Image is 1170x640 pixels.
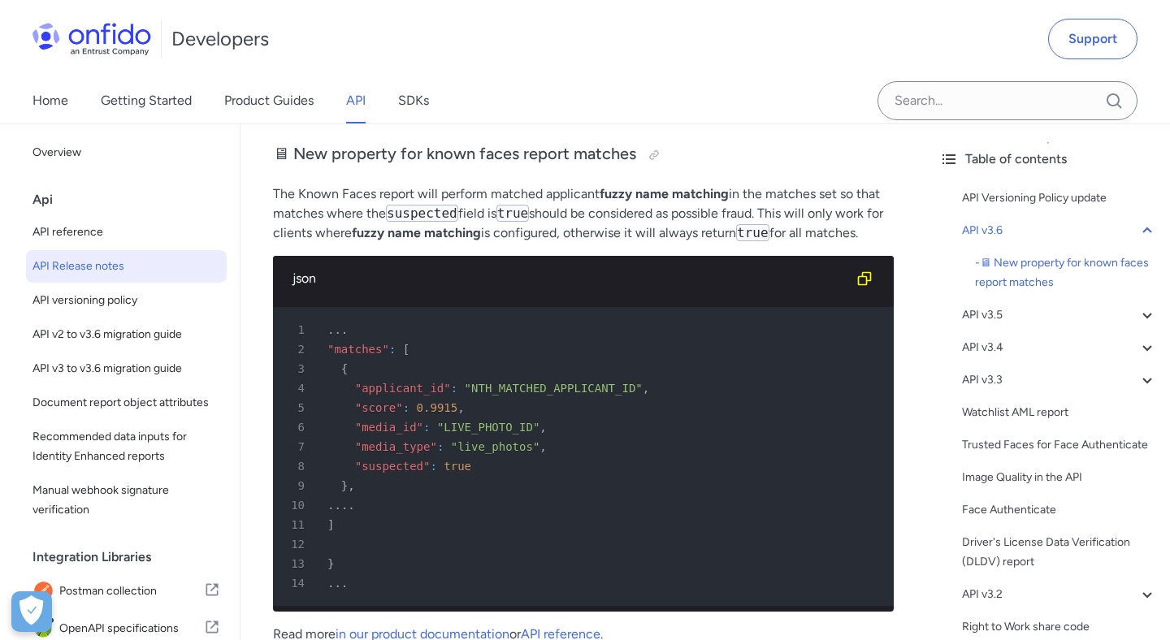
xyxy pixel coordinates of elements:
span: 12 [279,534,316,554]
code: true [736,224,769,241]
a: API Release notes [26,250,227,283]
span: "applicant_id" [355,382,451,395]
a: Home [32,78,68,123]
span: 0.9915 [417,401,458,414]
a: Driver's License Data Verification (DLDV) report [962,533,1157,572]
div: - 🖥 New property for known faces report matches [975,253,1157,292]
span: , [457,401,464,414]
span: 14 [279,573,316,593]
img: IconPostman collection [32,580,59,603]
a: Recommended data inputs for Identity Enhanced reports [26,421,227,473]
a: API v3.2 [962,585,1157,604]
span: Recommended data inputs for Identity Enhanced reports [32,427,220,466]
a: API v3.3 [962,370,1157,390]
span: : [437,440,444,453]
span: API v3 to v3.6 migration guide [32,359,220,378]
h1: Developers [171,26,269,52]
a: API v3.4 [962,338,1157,357]
img: Onfido Logo [32,23,151,55]
div: Integration Libraries [32,541,233,573]
a: API reference [26,216,227,249]
span: , [539,440,546,453]
span: "LIVE_PHOTO_ID" [437,421,539,434]
span: 7 [279,437,316,456]
span: , [539,421,546,434]
span: API reference [32,223,220,242]
span: Overview [32,143,220,162]
span: 6 [279,417,316,437]
span: Document report object attributes [32,393,220,413]
span: } [341,479,348,492]
div: Right to Work share code [962,617,1157,637]
a: SDKs [398,78,429,123]
a: API v2 to v3.6 migration guide [26,318,227,351]
span: } [327,557,334,570]
a: Manual webhook signature verification [26,474,227,526]
div: API Versioning Policy update [962,188,1157,208]
span: "live_photos" [451,440,540,453]
span: 10 [279,495,316,515]
a: API v3.6 [962,221,1157,240]
span: ... [327,323,348,336]
div: json [292,269,848,288]
button: Copy code snippet button [848,262,881,295]
span: 8 [279,456,316,476]
span: ... [327,577,348,590]
strong: fuzzy name matching [600,186,729,201]
span: , [643,382,649,395]
div: Image Quality in the API [962,468,1157,487]
a: API v3 to v3.6 migration guide [26,352,227,385]
span: : [403,401,409,414]
span: "media_type" [355,440,437,453]
a: Overview [26,136,227,169]
span: Postman collection [59,580,204,603]
a: Getting Started [101,78,192,123]
a: -🖥 New property for known faces report matches [975,253,1157,292]
button: Open Preferences [11,591,52,632]
a: Support [1048,19,1137,59]
span: Manual webhook signature verification [32,481,220,520]
a: API [346,78,366,123]
a: API versioning policy [26,284,227,317]
span: API versioning policy [32,291,220,310]
span: 11 [279,515,316,534]
span: "suspected" [355,460,431,473]
span: { [341,362,348,375]
span: "score" [355,401,403,414]
span: true [444,460,471,473]
span: 1 [279,320,316,339]
span: 4 [279,378,316,398]
a: Document report object attributes [26,387,227,419]
span: , [348,479,354,492]
span: 13 [279,554,316,573]
div: Table of contents [939,149,1157,169]
span: : [389,343,396,356]
div: Api [32,184,233,216]
code: true [496,205,530,222]
h3: 🖥 New property for known faces report matches [273,142,894,168]
span: 2 [279,339,316,359]
a: API v3.5 [962,305,1157,325]
a: Product Guides [224,78,314,123]
strong: fuzzy name matching [352,225,481,240]
div: Trusted Faces for Face Authenticate [962,435,1157,455]
p: The Known Faces report will perform matched applicant in the matches set so that matches where th... [273,184,894,243]
span: ] [327,518,334,531]
input: Onfido search input field [877,81,1137,120]
code: suspected [386,205,458,222]
span: : [430,460,436,473]
span: API v2 to v3.6 migration guide [32,325,220,344]
a: IconPostman collectionPostman collection [26,573,227,609]
span: .... [327,499,355,512]
div: Cookie Preferences [11,591,52,632]
span: 9 [279,476,316,495]
div: Face Authenticate [962,500,1157,520]
span: "matches" [327,343,389,356]
div: Watchlist AML report [962,403,1157,422]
